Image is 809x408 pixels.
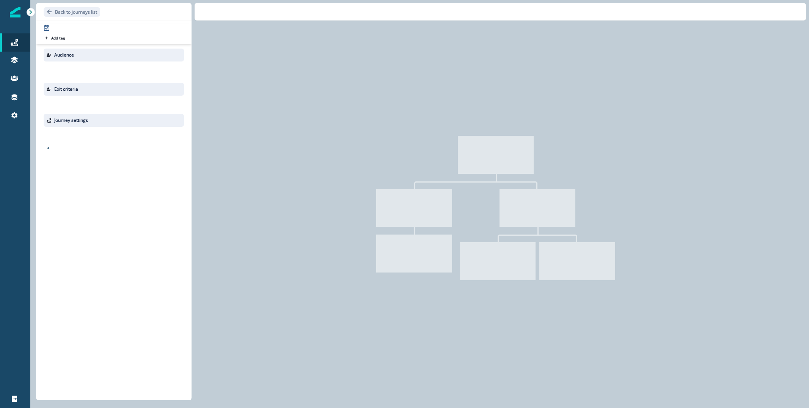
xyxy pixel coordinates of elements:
[44,35,66,41] button: Add tag
[55,9,97,15] p: Back to journeys list
[10,7,20,17] img: Inflection
[44,7,100,17] button: Go back
[51,36,65,40] p: Add tag
[54,52,74,58] p: Audience
[54,117,88,124] p: Journey settings
[54,86,78,93] p: Exit criteria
